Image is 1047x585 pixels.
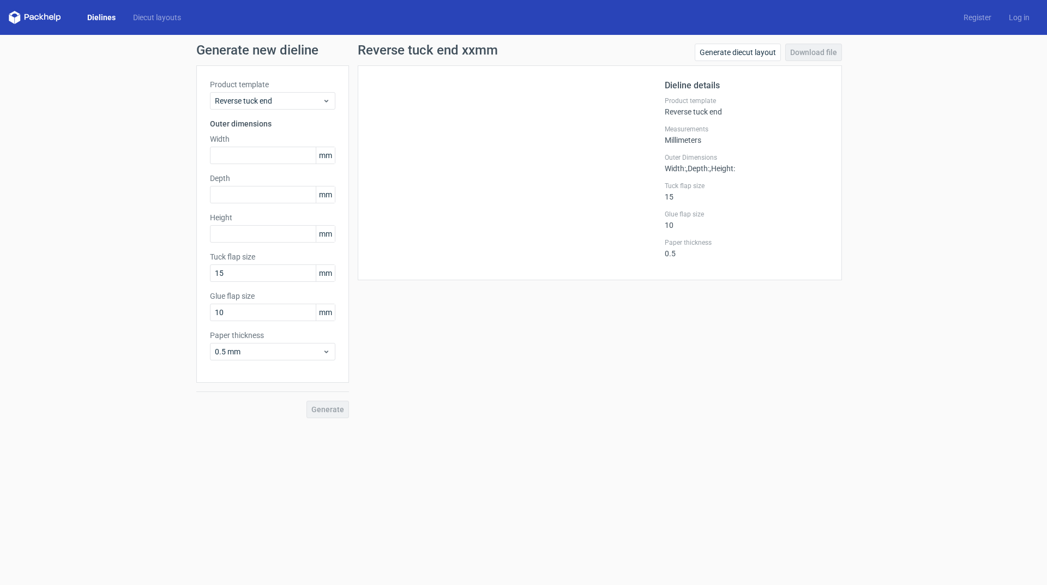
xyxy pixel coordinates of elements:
[196,44,851,57] h1: Generate new dieline
[316,304,335,321] span: mm
[665,182,828,190] label: Tuck flap size
[316,186,335,203] span: mm
[665,182,828,201] div: 15
[665,238,828,247] label: Paper thickness
[210,173,335,184] label: Depth
[316,226,335,242] span: mm
[955,12,1000,23] a: Register
[665,125,828,134] label: Measurements
[665,153,828,162] label: Outer Dimensions
[210,291,335,301] label: Glue flap size
[665,79,828,92] h2: Dieline details
[210,251,335,262] label: Tuck flap size
[210,79,335,90] label: Product template
[316,147,335,164] span: mm
[709,164,735,173] span: , Height :
[665,97,828,116] div: Reverse tuck end
[210,330,335,341] label: Paper thickness
[124,12,190,23] a: Diecut layouts
[665,210,828,219] label: Glue flap size
[665,97,828,105] label: Product template
[79,12,124,23] a: Dielines
[215,95,322,106] span: Reverse tuck end
[1000,12,1038,23] a: Log in
[316,265,335,281] span: mm
[695,44,781,61] a: Generate diecut layout
[665,125,828,144] div: Millimeters
[210,118,335,129] h3: Outer dimensions
[210,134,335,144] label: Width
[215,346,322,357] span: 0.5 mm
[210,212,335,223] label: Height
[665,238,828,258] div: 0.5
[686,164,709,173] span: , Depth :
[665,210,828,230] div: 10
[358,44,498,57] h1: Reverse tuck end xxmm
[665,164,686,173] span: Width :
